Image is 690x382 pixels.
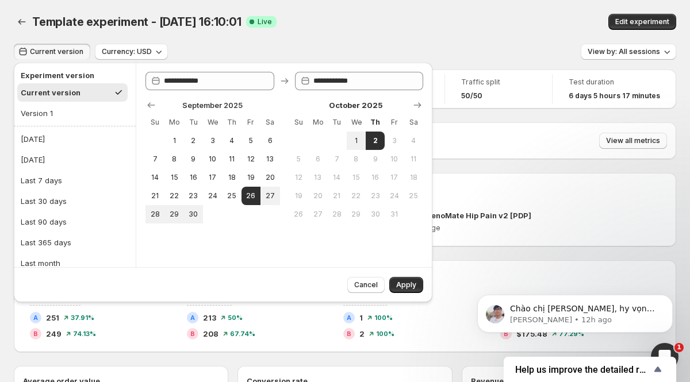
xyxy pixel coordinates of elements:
p: How can we help? [23,101,207,121]
span: Th [227,118,236,127]
span: 29 [351,210,361,219]
span: 24 [389,191,399,200]
span: Edit experiment [615,17,669,26]
span: 23 [370,191,380,200]
div: Version 1 [21,107,53,119]
th: Friday [385,113,404,132]
div: • 12h ago [120,173,158,186]
span: 30 [370,210,380,219]
span: 4 [227,136,236,145]
div: Last month [21,257,60,269]
button: Saturday October 11 2025 [404,150,423,168]
span: 213 [203,312,216,323]
span: 251 [46,312,59,323]
span: Th [370,118,380,127]
button: Thursday September 25 2025 [222,187,241,205]
span: 7 [150,155,160,164]
h2: Experiment version [21,70,124,81]
div: [PERSON_NAME] [51,173,118,186]
button: Last 90 days [17,213,132,231]
div: Recent message [24,145,206,157]
button: Monday September 8 2025 [164,150,183,168]
span: 12 [294,173,304,182]
button: Sunday September 14 2025 [145,168,164,187]
a: Traffic split50/50 [461,76,536,102]
button: [DATE] [17,151,132,169]
span: 8 [351,155,361,164]
span: Home [44,305,70,313]
button: Sunday September 28 2025 [145,205,164,223]
button: Tuesday September 16 2025 [184,168,203,187]
div: Profile image for AntonyChào chị [PERSON_NAME], hy vọng mọi thứ diễn ra tốt với chị 😊 [PERSON_NAM... [12,152,218,195]
div: [DATE] [21,133,45,145]
p: Message from Antony, sent 12h ago [50,44,198,55]
span: 10 [208,155,217,164]
span: Help us improve the detailed report for A/B campaigns [515,364,651,375]
span: 28 [150,210,160,219]
th: Saturday [404,113,423,132]
button: Back [14,14,30,30]
th: Saturday [260,113,279,132]
span: 15 [351,173,361,182]
span: 5 [294,155,304,164]
button: Friday October 10 2025 [385,150,404,168]
button: Sunday October 26 2025 [289,205,308,223]
button: Friday September 19 2025 [241,168,260,187]
button: Wednesday October 15 2025 [347,168,366,187]
h2: B [33,330,38,337]
span: Mo [313,118,323,127]
span: 2 [370,136,380,145]
span: 1 [674,343,684,352]
button: Wednesday September 10 2025 [203,150,222,168]
button: Thursday September 18 2025 [222,168,241,187]
span: 7 [332,155,342,164]
span: Su [294,118,304,127]
button: Thursday October 30 2025 [366,205,385,223]
span: Traffic split [461,78,536,87]
button: Sunday September 21 2025 [145,187,164,205]
span: 14 [332,173,342,182]
span: 3 [208,136,217,145]
span: 27 [313,210,323,219]
button: Version 1 [17,104,128,122]
button: Sunday October 5 2025 [289,150,308,168]
span: 3 [389,136,399,145]
button: Tuesday October 7 2025 [327,150,346,168]
span: 16 [189,173,198,182]
button: Tuesday October 14 2025 [327,168,346,187]
span: 6 days 5 hours 17 minutes [569,91,660,101]
button: Saturday September 20 2025 [260,168,279,187]
span: 19 [246,173,256,182]
img: Profile image for Antony [24,162,47,185]
span: 67.74% [230,330,255,337]
button: Start of range Friday September 26 2025 [241,187,260,205]
button: Wednesday September 3 2025 [203,132,222,150]
span: 2 [359,328,365,339]
button: Sunday September 7 2025 [145,150,164,168]
button: Monday September 22 2025 [164,187,183,205]
span: 249 [46,328,62,339]
img: Profile image for Antony [23,18,46,41]
button: Last month [17,254,132,272]
span: 23 [189,191,198,200]
span: View all metrics [606,136,660,145]
span: 4 [409,136,419,145]
button: Tuesday October 28 2025 [327,205,346,223]
button: Sunday October 19 2025 [289,187,308,205]
span: Cancel [354,280,378,290]
span: 22 [169,191,179,200]
h2: B [190,330,195,337]
th: Thursday [366,113,385,132]
th: Sunday [145,113,164,132]
span: 20 [313,191,323,200]
span: Tu [332,118,342,127]
div: Close [198,18,218,39]
span: 16 [370,173,380,182]
button: Tuesday September 23 2025 [184,187,203,205]
th: Monday [308,113,327,132]
span: 17 [208,173,217,182]
span: 15 [169,173,179,182]
span: 10 [389,155,399,164]
span: 100% [374,314,393,321]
